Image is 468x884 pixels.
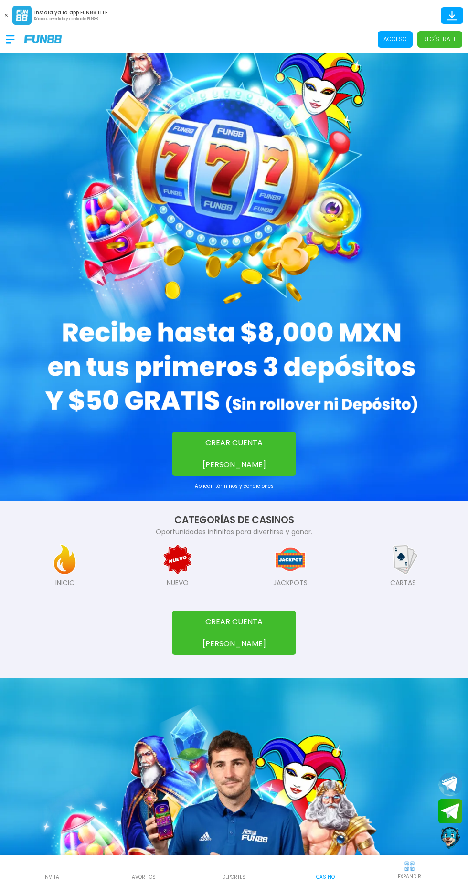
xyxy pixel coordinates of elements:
[438,826,462,851] button: Contact customer service
[383,35,407,43] p: Acceso
[423,35,457,43] p: Regístrate
[172,432,296,476] button: CREAR CUENTA [PERSON_NAME]
[24,35,62,43] img: Company Logo
[386,543,420,576] img: CARTAS
[280,859,371,881] a: Casino
[97,859,188,881] a: favoritos
[43,873,59,881] p: INVITA
[172,611,296,655] button: CREAR CUENTA [PERSON_NAME]
[6,859,97,881] a: INVITA
[167,578,189,588] p: NUEVO
[274,543,307,576] img: JACKPOTS
[316,873,335,881] p: Casino
[398,873,421,880] p: EXPANDIR
[11,527,457,537] p: Oportunidades infinitas para divertirse y ganar.
[161,543,194,576] img: NUEVO
[222,873,245,881] p: Deportes
[55,578,75,588] p: INICIO
[34,16,107,22] p: Rápido, divertido y confiable FUN88
[273,578,308,588] p: JACKPOTS
[390,578,416,588] p: CARTAS
[129,873,156,881] p: favoritos
[12,6,32,25] img: App Logo
[438,772,462,797] button: Join telegram channel
[438,799,462,824] button: Join telegram
[11,513,457,527] h2: CATEGORÍAS DE CASINOS
[34,9,107,16] p: Instala ya la app FUN88 LITE
[188,859,279,881] a: Deportes
[404,860,415,872] img: hide
[48,543,82,576] img: INICIO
